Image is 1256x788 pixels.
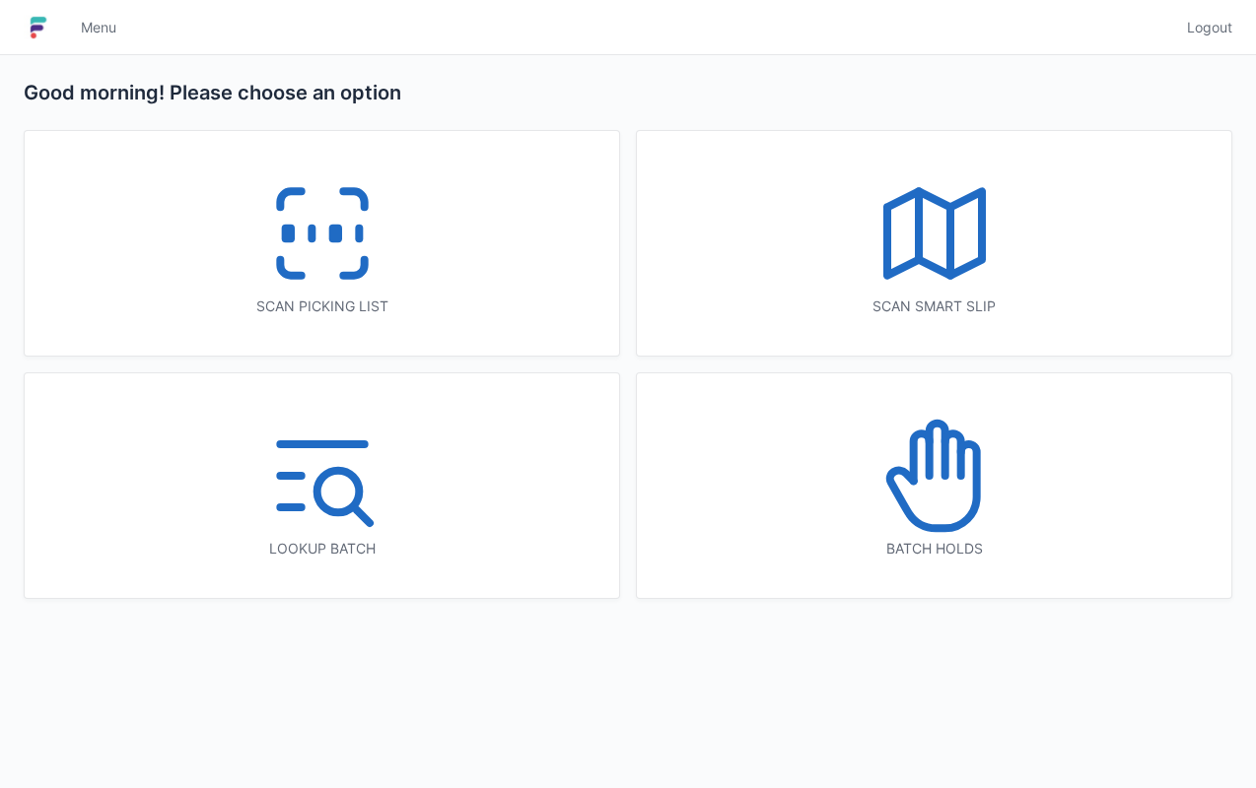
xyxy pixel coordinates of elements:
[24,12,53,43] img: logo-small.jpg
[64,539,580,558] div: Lookup batch
[636,372,1232,599] a: Batch holds
[1175,10,1232,45] a: Logout
[676,539,1192,558] div: Batch holds
[24,372,620,599] a: Lookup batch
[676,296,1192,316] div: Scan smart slip
[24,130,620,357] a: Scan picking list
[69,10,128,45] a: Menu
[1187,18,1232,37] span: Logout
[24,79,1232,106] h2: Good morning! Please choose an option
[64,296,580,316] div: Scan picking list
[636,130,1232,357] a: Scan smart slip
[81,18,116,37] span: Menu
